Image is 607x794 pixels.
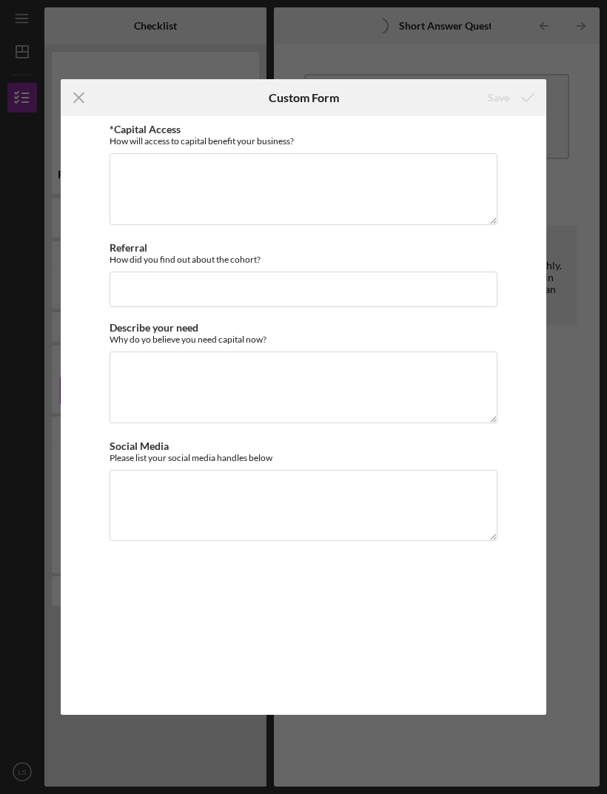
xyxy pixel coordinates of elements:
label: *Capital Access [110,123,181,135]
div: How will access to capital benefit your business? [110,135,498,147]
div: How did you find out about the cohort? [110,254,498,265]
button: Save [473,83,546,112]
div: Why do yo believe you need capital now? [110,334,498,345]
label: Describe your need [110,321,198,334]
label: Social Media [110,440,169,452]
div: Save [488,83,509,112]
div: Please list your social media handles below [110,452,498,463]
h6: Custom Form [269,91,339,104]
label: Referral [110,241,147,254]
